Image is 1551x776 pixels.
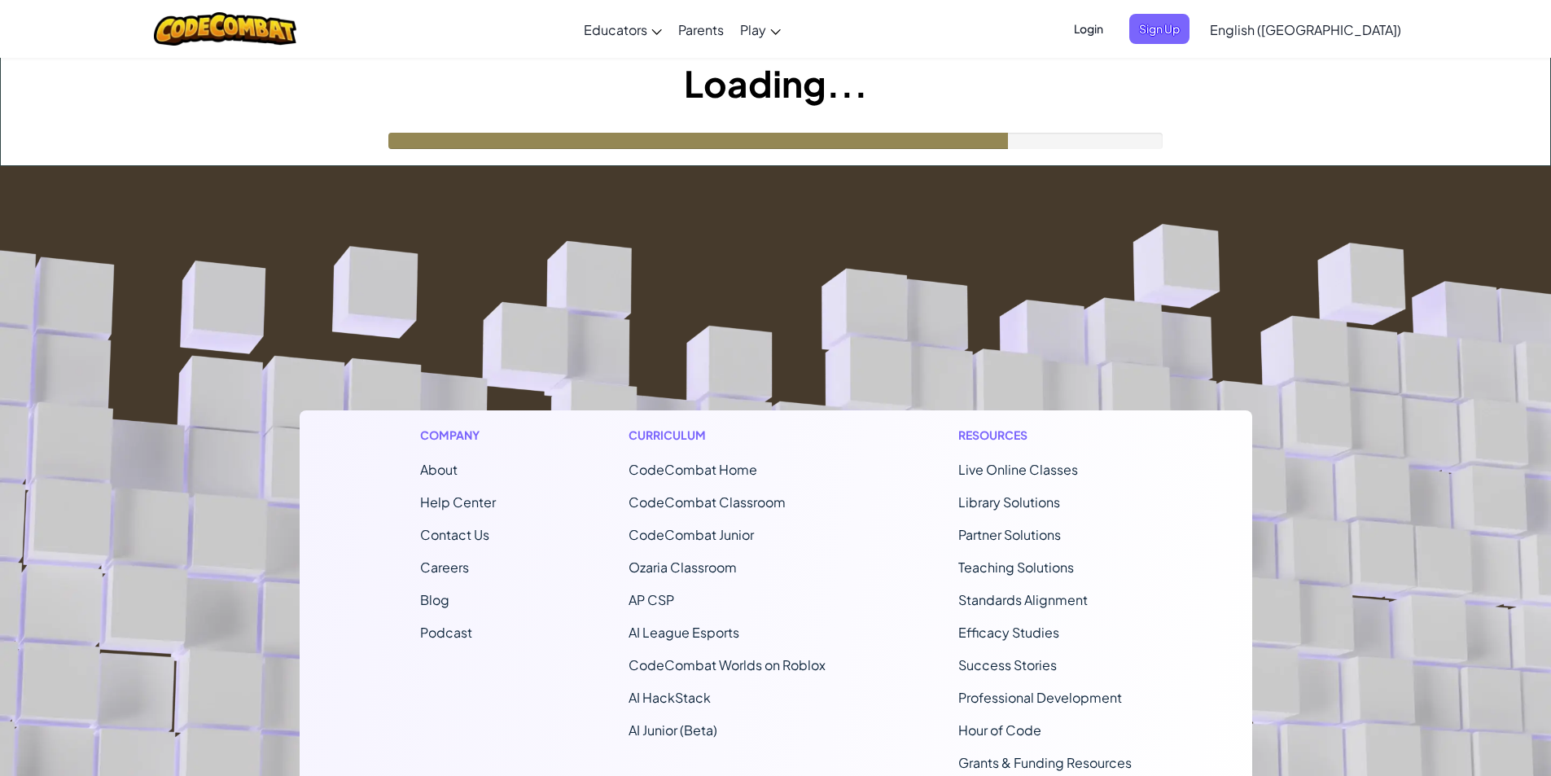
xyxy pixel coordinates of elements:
[958,591,1088,608] a: Standards Alignment
[420,624,472,641] a: Podcast
[958,721,1041,739] a: Hour of Code
[740,21,766,38] span: Play
[670,7,732,51] a: Parents
[420,591,449,608] a: Blog
[629,689,711,706] a: AI HackStack
[629,427,826,444] h1: Curriculum
[629,559,737,576] a: Ozaria Classroom
[958,559,1074,576] a: Teaching Solutions
[629,656,826,673] a: CodeCombat Worlds on Roblox
[958,656,1057,673] a: Success Stories
[958,427,1132,444] h1: Resources
[1064,14,1113,44] button: Login
[958,526,1061,543] a: Partner Solutions
[629,526,754,543] a: CodeCombat Junior
[1,58,1550,108] h1: Loading...
[629,624,739,641] a: AI League Esports
[629,591,674,608] a: AP CSP
[1202,7,1409,51] a: English ([GEOGRAPHIC_DATA])
[958,624,1059,641] a: Efficacy Studies
[420,559,469,576] a: Careers
[732,7,789,51] a: Play
[958,461,1078,478] a: Live Online Classes
[420,461,458,478] a: About
[958,493,1060,511] a: Library Solutions
[629,721,717,739] a: AI Junior (Beta)
[1129,14,1190,44] button: Sign Up
[584,21,647,38] span: Educators
[629,493,786,511] a: CodeCombat Classroom
[420,493,496,511] a: Help Center
[958,754,1132,771] a: Grants & Funding Resources
[1210,21,1401,38] span: English ([GEOGRAPHIC_DATA])
[629,461,757,478] span: CodeCombat Home
[420,427,496,444] h1: Company
[958,689,1122,706] a: Professional Development
[576,7,670,51] a: Educators
[420,526,489,543] span: Contact Us
[154,12,296,46] img: CodeCombat logo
